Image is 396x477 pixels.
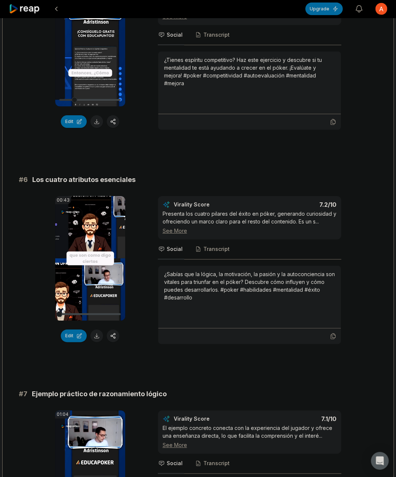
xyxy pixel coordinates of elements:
[32,175,136,185] span: Los cuatro atributos esenciales
[174,201,253,208] div: Virality Score
[257,415,336,423] div: 7.1 /10
[61,329,87,342] button: Edit
[163,210,336,235] div: Presenta los cuatro pilares del éxito en póker, generando curiosidad y ofreciendo un marco claro ...
[158,454,341,474] nav: Tabs
[163,424,336,449] div: El ejemplo concreto conecta con la experiencia del jugador y ofrece una enseñanza directa, lo que...
[167,460,183,467] span: Social
[167,31,183,39] span: Social
[174,415,253,423] div: Virality Score
[203,31,230,39] span: Transcript
[305,3,343,15] button: Upgrade
[158,239,341,259] nav: Tabs
[19,175,28,185] span: # 6
[257,201,336,208] div: 7.2 /10
[203,245,230,253] span: Transcript
[158,25,341,45] nav: Tabs
[167,245,183,253] span: Social
[203,460,230,467] span: Transcript
[55,196,125,321] video: Your browser does not support mp4 format.
[163,227,336,235] div: See More
[371,452,389,470] div: Open Intercom Messenger
[19,389,27,399] span: # 7
[164,56,335,87] div: ¿Tienes espíritu competitivo? Haz este ejercicio y descubre si tu mentalidad te está ayudando a c...
[164,270,335,301] div: ¿Sabías que la lógica, la motivación, la pasión y la autoconciencia son vitales para triunfar en ...
[163,441,336,449] div: See More
[61,115,87,128] button: Edit
[32,389,167,399] span: Ejemplo práctico de razonamiento lógico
